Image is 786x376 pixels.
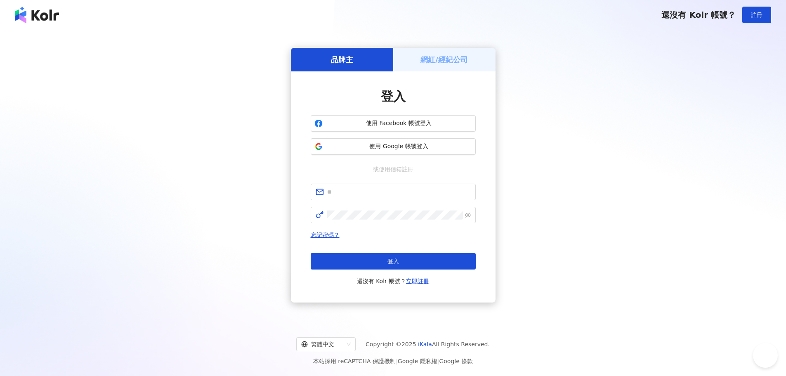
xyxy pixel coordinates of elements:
[396,358,398,364] span: |
[366,339,490,349] span: Copyright © 2025 All Rights Reserved.
[367,165,419,174] span: 或使用信箱註冊
[311,253,476,270] button: 登入
[406,278,429,284] a: 立即註冊
[313,356,473,366] span: 本站採用 reCAPTCHA 保護機制
[311,115,476,132] button: 使用 Facebook 帳號登入
[387,258,399,265] span: 登入
[420,54,468,65] h5: 網紅/經紀公司
[326,142,472,151] span: 使用 Google 帳號登入
[311,138,476,155] button: 使用 Google 帳號登入
[753,343,778,368] iframe: Help Scout Beacon - Open
[326,119,472,128] span: 使用 Facebook 帳號登入
[357,276,430,286] span: 還沒有 Kolr 帳號？
[742,7,771,23] button: 註冊
[301,338,343,351] div: 繁體中文
[661,10,736,20] span: 還沒有 Kolr 帳號？
[15,7,59,23] img: logo
[437,358,439,364] span: |
[418,341,432,348] a: iKala
[398,358,437,364] a: Google 隱私權
[381,89,406,104] span: 登入
[311,232,340,238] a: 忘記密碼？
[331,54,353,65] h5: 品牌主
[751,12,762,18] span: 註冊
[439,358,473,364] a: Google 條款
[465,212,471,218] span: eye-invisible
